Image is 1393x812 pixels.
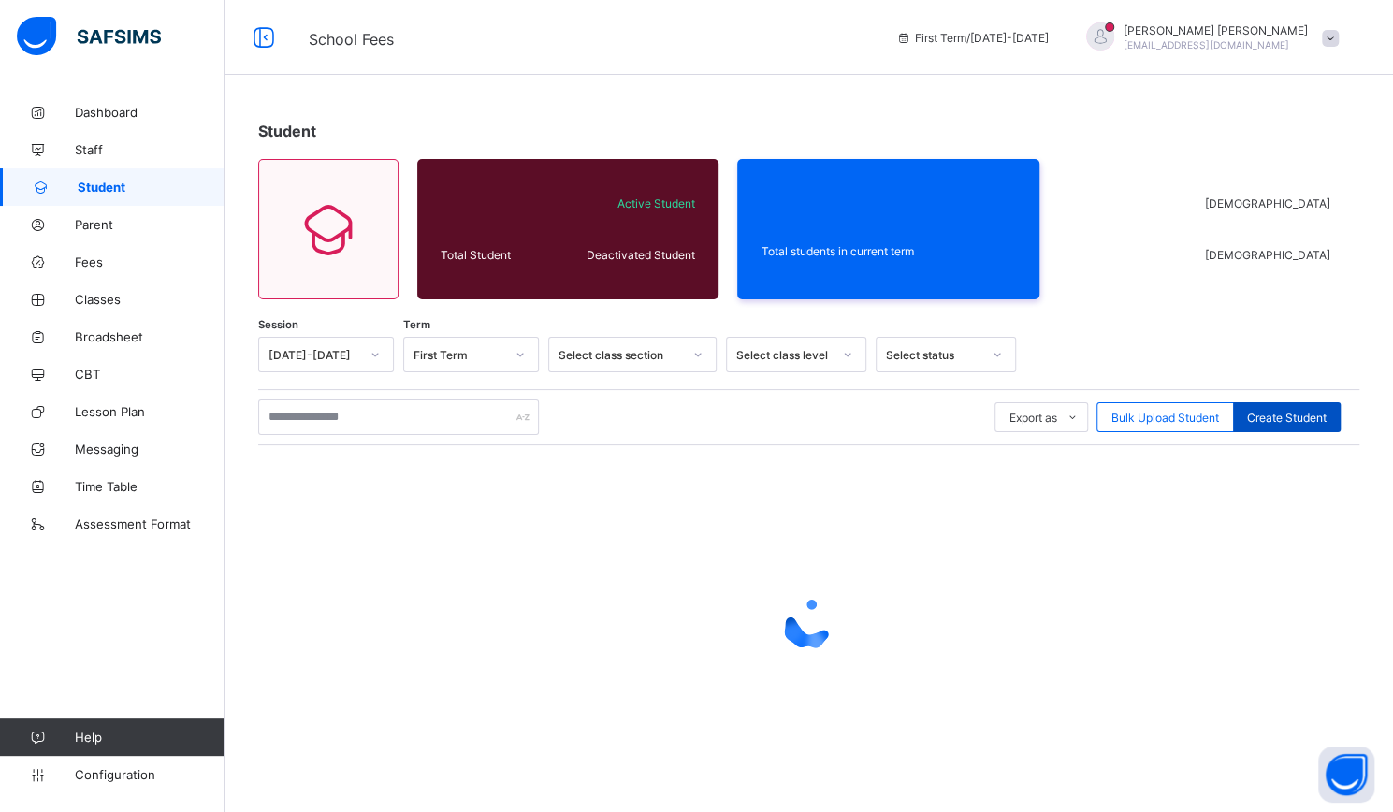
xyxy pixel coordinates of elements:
div: [DATE]-[DATE] [268,348,359,362]
span: [PERSON_NAME] [PERSON_NAME] [1124,23,1308,37]
span: Messaging [75,442,225,457]
div: AndersArvad Raabo [1067,22,1348,53]
div: Total Student [436,243,560,267]
button: Open asap [1318,747,1374,803]
div: First Term [414,348,504,362]
span: Fees [75,254,225,269]
span: Student [78,180,225,195]
img: safsims [17,17,161,56]
span: [EMAIL_ADDRESS][DOMAIN_NAME] [1124,39,1289,51]
span: Bulk Upload Student [1111,411,1219,425]
span: session/term information [896,31,1049,45]
span: Export as [1009,411,1057,425]
span: [DEMOGRAPHIC_DATA] [1205,248,1336,262]
span: School Fees [309,30,394,49]
span: Classes [75,292,225,307]
span: Time Table [75,479,225,494]
span: CBT [75,367,225,382]
span: Total students in current term [761,244,1015,258]
span: Term [403,318,430,331]
div: Select class section [559,348,682,362]
span: Create Student [1247,411,1327,425]
div: Select class level [736,348,832,362]
div: Select status [886,348,981,362]
span: Dashboard [75,105,225,120]
span: Help [75,730,224,745]
span: Staff [75,142,225,157]
span: Assessment Format [75,516,225,531]
span: Configuration [75,767,224,782]
span: Session [258,318,298,331]
span: Deactivated Student [565,248,696,262]
span: Broadsheet [75,329,225,344]
span: [DEMOGRAPHIC_DATA] [1205,196,1336,210]
span: Active Student [565,196,696,210]
span: Parent [75,217,225,232]
span: Student [258,122,316,140]
span: Lesson Plan [75,404,225,419]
